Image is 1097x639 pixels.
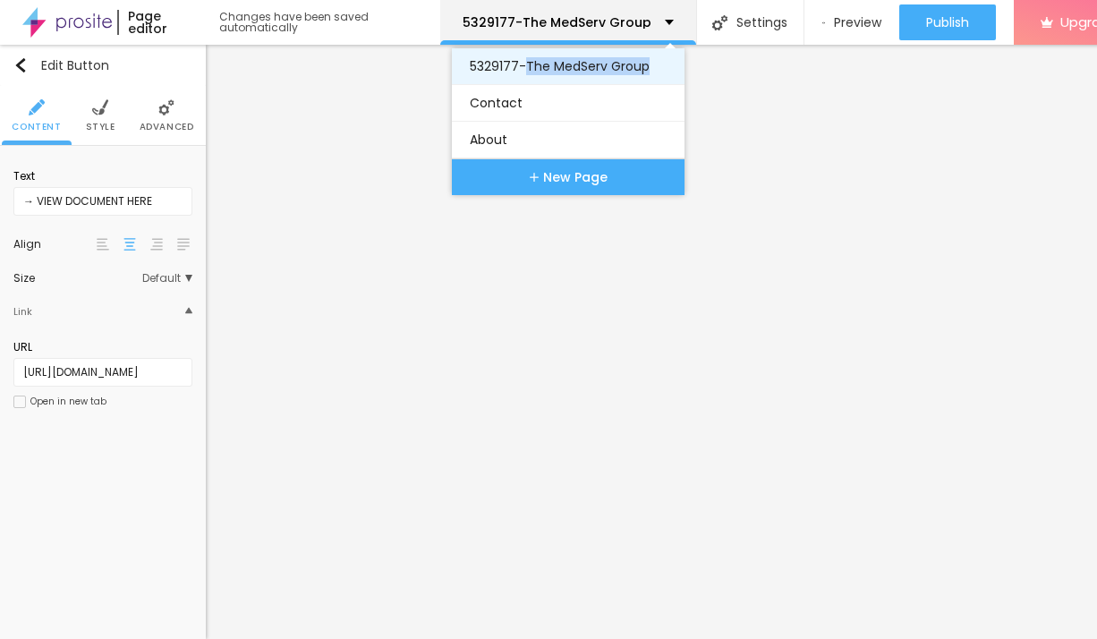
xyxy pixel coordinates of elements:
[117,10,201,35] div: Page editor
[470,85,667,121] a: Contact
[13,58,109,72] div: Edit Button
[470,122,667,158] a: About
[12,123,61,132] span: Content
[97,238,109,251] img: paragraph-left-align.svg
[177,238,190,251] img: paragraph-justified-align.svg
[804,4,899,40] button: Preview
[822,15,825,30] img: view-1.svg
[13,293,192,330] div: IconeLink
[13,239,94,250] div: Align
[142,273,192,284] span: Default
[92,99,108,115] img: Icone
[13,339,192,355] div: URL
[86,123,115,132] span: Style
[185,307,192,314] img: Icone
[899,4,996,40] button: Publish
[463,16,651,29] p: 5329177-The MedServ Group
[452,159,685,195] button: New Page
[158,99,174,115] img: Icone
[150,238,163,251] img: paragraph-right-align.svg
[30,397,106,406] div: Open in new tab
[140,123,194,132] span: Advanced
[13,302,32,321] div: Link
[712,15,727,30] img: Icone
[13,168,192,184] div: Text
[543,168,608,186] span: New Page
[834,15,881,30] span: Preview
[123,238,136,251] img: paragraph-center-align.svg
[470,48,667,84] a: 5329177-The MedServ Group
[29,99,45,115] img: Icone
[926,15,969,30] span: Publish
[13,273,142,284] div: Size
[13,58,28,72] img: Icone
[219,12,440,33] div: Changes have been saved automatically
